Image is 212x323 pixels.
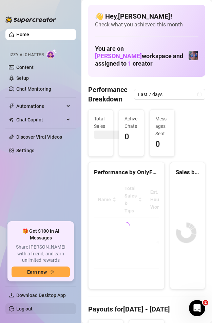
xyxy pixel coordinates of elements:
span: [PERSON_NAME] [95,52,142,60]
a: Setup [16,75,29,81]
a: Settings [16,148,34,153]
span: Active Chats [124,115,138,130]
span: Izzy AI Chatter [9,52,44,58]
span: 0 [155,138,169,151]
a: Content [16,65,34,70]
span: Automations [16,101,64,112]
span: 0 [124,131,138,143]
div: Performance by OnlyFans Creator [94,168,159,177]
span: Download Desktop App [16,293,66,298]
h1: You are on workspace and assigned to creator [95,45,188,67]
span: thunderbolt [9,103,14,109]
span: Messages Sent [155,115,169,137]
span: 2 [203,300,208,305]
button: Earn nowarrow-right [12,267,70,277]
img: Jaylie [189,51,198,60]
span: Total Sales [94,115,108,130]
span: Earn now [27,269,47,275]
a: Discover Viral Videos [16,134,62,140]
img: Chat Copilot [9,117,13,122]
span: 🎁 Get $100 in AI Messages [12,228,70,241]
span: arrow-right [50,270,54,274]
span: 1 [128,60,131,67]
span: Chat Copilot [16,114,64,125]
span: loading [121,221,131,230]
span: download [9,293,14,298]
span: calendar [197,92,201,96]
a: Log out [16,306,33,312]
span: Check what you achieved this month [95,21,198,28]
iframe: Intercom live chat [189,300,205,316]
a: Chat Monitoring [16,86,51,92]
span: Last 7 days [138,89,201,99]
h4: Payouts for [DATE] - [DATE] [88,304,205,314]
div: Sales by OnlyFans Creator [176,168,199,177]
img: AI Chatter [46,49,57,59]
img: logo-BBDzfeDw.svg [5,16,56,23]
h4: Performance Breakdown [88,85,134,104]
a: Home [16,32,29,37]
span: Share [PERSON_NAME] with a friend, and earn unlimited rewards [12,244,70,264]
h4: 👋 Hey, [PERSON_NAME] ! [95,11,198,21]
